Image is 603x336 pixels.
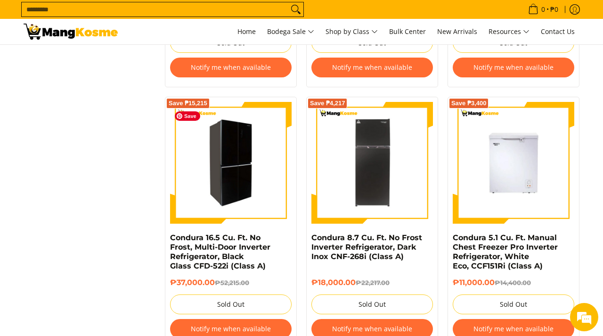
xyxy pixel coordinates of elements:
[288,2,303,17] button: Search
[311,58,433,77] button: Notify me when available
[170,233,270,270] a: Condura 16.5 Cu. Ft. No Frost, Multi-Door Inverter Refrigerator, Black Glass CFD-522i (Class A)
[432,19,482,44] a: New Arrivals
[20,105,164,201] span: We are offline. Please leave us a message.
[495,279,531,286] del: ₱14,400.00
[311,104,433,223] img: Condura 8.7 Cu. Ft. No Frost Inverter Refrigerator, Dark Inox CNF-268i (Class A)
[541,27,575,36] span: Contact Us
[549,6,560,13] span: ₱0
[49,53,158,65] div: Leave a message
[233,19,261,44] a: Home
[311,294,433,314] button: Sold Out
[262,19,319,44] a: Bodega Sale
[453,103,574,223] img: Condura 5.1 Cu. Ft. Manual Chest Freezer Pro Inverter Refrigerator, White Eco, CCF151Ri (Class A)
[170,294,292,314] button: Sold Out
[127,19,579,44] nav: Main Menu
[453,294,574,314] button: Sold Out
[169,101,207,106] span: Save ₱15,215
[175,111,200,121] span: Save
[453,58,574,77] button: Notify me when available
[453,278,574,287] h6: ₱11,000.00
[310,101,345,106] span: Save ₱4,217
[384,19,431,44] a: Bulk Center
[155,5,177,27] div: Minimize live chat window
[170,278,292,287] h6: ₱37,000.00
[489,26,530,38] span: Resources
[536,19,579,44] a: Contact Us
[170,104,292,223] img: Condura 16.5 Cu. Ft. No Frost, Multi-Door Inverter Refrigerator, Black Glass CFD-522i (Class A) - 0
[321,19,383,44] a: Shop by Class
[311,278,433,287] h6: ₱18,000.00
[311,233,422,261] a: Condura 8.7 Cu. Ft. No Frost Inverter Refrigerator, Dark Inox CNF-268i (Class A)
[24,24,118,40] img: Bodega Sale Refrigerator l Mang Kosme: Home Appliances Warehouse Sale | Page 2
[540,6,546,13] span: 0
[389,27,426,36] span: Bulk Center
[356,279,390,286] del: ₱22,217.00
[5,230,179,263] textarea: Type your message and click 'Submit'
[170,58,292,77] button: Notify me when available
[437,27,477,36] span: New Arrivals
[453,233,558,270] a: Condura 5.1 Cu. Ft. Manual Chest Freezer Pro Inverter Refrigerator, White Eco, CCF151Ri (Class A)
[525,4,561,15] span: •
[484,19,534,44] a: Resources
[326,26,378,38] span: Shop by Class
[451,101,487,106] span: Save ₱3,400
[215,279,249,286] del: ₱52,215.00
[138,263,171,276] em: Submit
[237,27,256,36] span: Home
[267,26,314,38] span: Bodega Sale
